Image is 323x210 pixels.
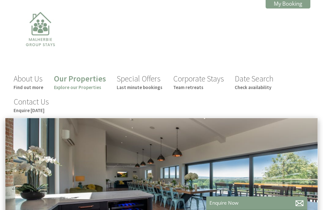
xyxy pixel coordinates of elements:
small: Check availability [235,84,273,90]
small: Team retreats [173,84,224,90]
p: Enquire Now [209,200,304,206]
a: Date SearchCheck availability [235,74,273,90]
a: Our PropertiesExplore our Properties [54,74,106,90]
small: Last minute bookings [117,84,162,90]
small: Find out more [14,84,43,90]
a: About UsFind out more [14,74,43,90]
a: Special OffersLast minute bookings [117,74,162,90]
small: Enquire [DATE] [14,107,49,113]
small: Explore our Properties [54,84,106,90]
a: Contact UsEnquire [DATE] [14,97,49,113]
img: Malherbie Group Stays [9,8,72,71]
a: Corporate StaysTeam retreats [173,74,224,90]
